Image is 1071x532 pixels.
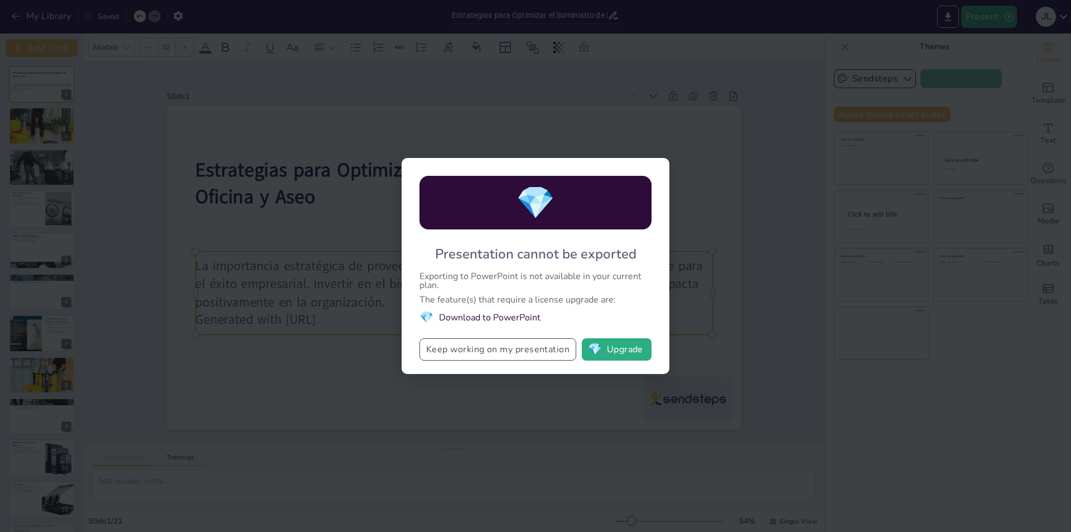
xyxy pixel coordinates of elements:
[435,245,636,263] div: Presentation cannot be exported
[419,272,652,290] div: Exporting to PowerPoint is not available in your current plan.
[419,295,652,304] div: The feature(s) that require a license upgrade are:
[419,310,652,325] li: Download to PowerPoint
[419,338,576,361] button: Keep working on my presentation
[516,181,555,224] span: diamond
[582,338,652,361] button: diamondUpgrade
[588,344,602,355] span: diamond
[419,310,433,325] span: diamond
